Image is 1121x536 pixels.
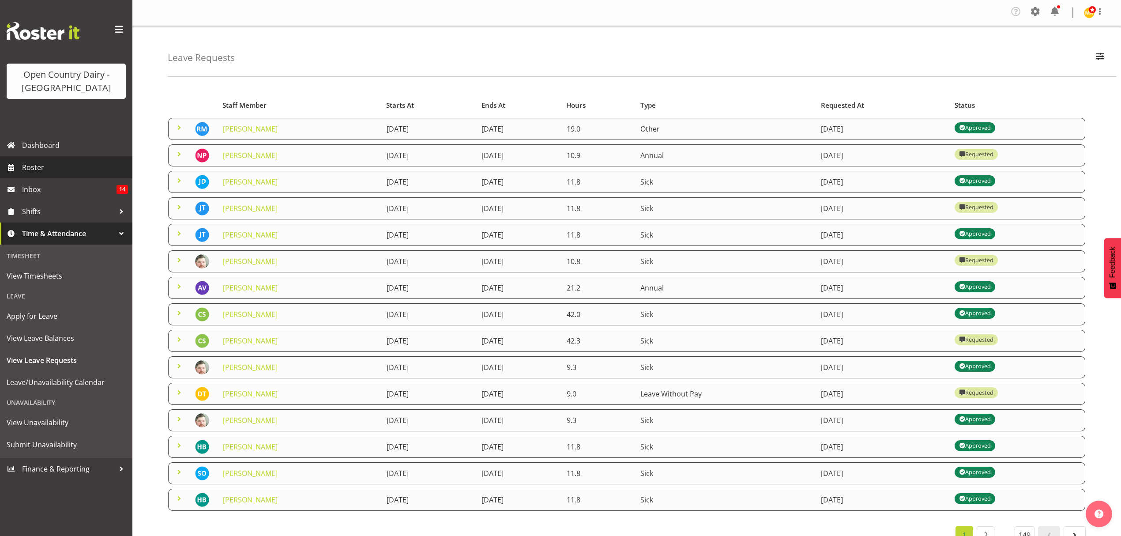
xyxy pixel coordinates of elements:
span: View Unavailability [7,416,126,429]
td: [DATE] [476,436,561,458]
td: Sick [635,356,816,378]
td: Sick [635,436,816,458]
a: [PERSON_NAME] [223,177,278,187]
td: 42.0 [561,303,636,325]
div: Requested [959,255,993,265]
td: [DATE] [816,144,949,166]
span: View Timesheets [7,269,126,283]
td: Leave Without Pay [635,383,816,405]
div: Ends At [482,100,557,110]
div: Hours [566,100,630,110]
td: [DATE] [476,303,561,325]
button: Feedback - Show survey [1104,238,1121,298]
td: Sick [635,330,816,352]
a: View Timesheets [2,265,130,287]
td: [DATE] [381,277,476,299]
a: [PERSON_NAME] [223,468,278,478]
a: [PERSON_NAME] [223,310,278,319]
a: Leave/Unavailability Calendar [2,371,130,393]
td: 9.0 [561,383,636,405]
img: milk-reception-awarua7542.jpg [1084,8,1095,18]
img: christopher-sutherland9865.jpg [195,307,209,321]
div: Approved [959,228,991,239]
td: [DATE] [816,277,949,299]
span: Apply for Leave [7,310,126,323]
td: 9.3 [561,356,636,378]
img: sean-oneill10131.jpg [195,466,209,480]
div: Requested [959,334,993,345]
td: [DATE] [381,462,476,484]
td: Sick [635,224,816,246]
div: Status [955,100,1080,110]
a: [PERSON_NAME] [223,204,278,213]
span: View Leave Requests [7,354,126,367]
div: Approved [959,175,991,186]
td: [DATE] [381,144,476,166]
a: [PERSON_NAME] [223,495,278,505]
td: [DATE] [476,197,561,219]
div: Approved [959,122,991,133]
td: Sick [635,303,816,325]
td: Sick [635,409,816,431]
td: [DATE] [381,356,476,378]
td: [DATE] [476,277,561,299]
a: View Leave Balances [2,327,130,349]
td: [DATE] [476,144,561,166]
button: Filter Employees [1091,48,1110,68]
span: Inbox [22,183,117,196]
td: [DATE] [816,303,949,325]
td: [DATE] [816,383,949,405]
td: [DATE] [816,330,949,352]
td: [DATE] [816,224,949,246]
img: tom-rahl00179a23f0fb9bce612918c6557a6a19.png [195,413,209,427]
a: View Unavailability [2,411,130,434]
a: [PERSON_NAME] [223,283,278,293]
td: [DATE] [381,118,476,140]
a: [PERSON_NAME] [223,336,278,346]
td: [DATE] [381,197,476,219]
img: Rosterit website logo [7,22,79,40]
td: Sick [635,489,816,511]
div: Approved [959,493,991,504]
td: [DATE] [476,409,561,431]
div: Unavailability [2,393,130,411]
div: Open Country Dairy - [GEOGRAPHIC_DATA] [15,68,117,94]
a: [PERSON_NAME] [223,415,278,425]
a: [PERSON_NAME] [223,230,278,240]
td: [DATE] [476,356,561,378]
div: Approved [959,281,991,292]
span: Dashboard [22,139,128,152]
img: hayden-batt7420.jpg [195,440,209,454]
td: [DATE] [476,250,561,272]
div: Approved [959,308,991,318]
div: Leave [2,287,130,305]
div: Requested [959,387,993,398]
span: Time & Attendance [22,227,115,240]
td: [DATE] [476,224,561,246]
td: [DATE] [381,330,476,352]
td: [DATE] [381,489,476,511]
td: [DATE] [816,409,949,431]
a: [PERSON_NAME] [223,124,278,134]
td: [DATE] [816,118,949,140]
div: Approved [959,467,991,477]
td: [DATE] [816,489,949,511]
td: 11.8 [561,489,636,511]
a: [PERSON_NAME] [223,257,278,266]
td: [DATE] [381,224,476,246]
span: View Leave Balances [7,332,126,345]
img: neil-peters7456.jpg [195,148,209,162]
td: [DATE] [381,409,476,431]
div: Requested [959,149,993,159]
td: [DATE] [381,383,476,405]
td: 11.8 [561,171,636,193]
div: Timesheet [2,247,130,265]
td: Sick [635,462,816,484]
td: 11.8 [561,197,636,219]
img: tom-rahl00179a23f0fb9bce612918c6557a6a19.png [195,254,209,268]
a: Apply for Leave [2,305,130,327]
span: 14 [117,185,128,194]
td: [DATE] [381,250,476,272]
td: 21.2 [561,277,636,299]
span: Shifts [22,205,115,218]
